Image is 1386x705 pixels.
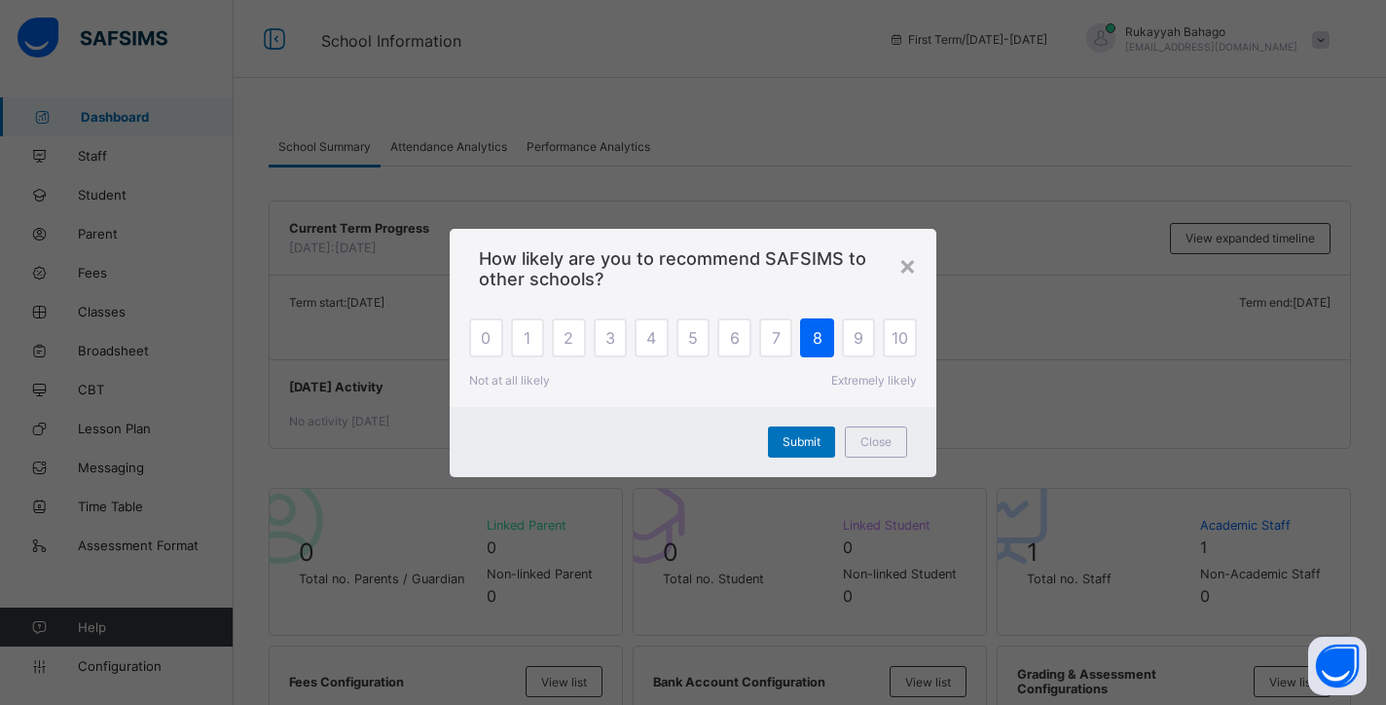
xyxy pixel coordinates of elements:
span: Extremely likely [831,373,917,388]
div: × [898,248,917,281]
span: 2 [564,328,573,348]
span: Not at all likely [469,373,550,388]
span: 10 [892,328,908,348]
span: 3 [605,328,615,348]
button: Open asap [1308,637,1367,695]
span: 9 [854,328,863,348]
div: 0 [469,318,503,357]
span: 6 [730,328,740,348]
span: 8 [813,328,822,348]
span: 4 [646,328,656,348]
span: 5 [688,328,698,348]
span: Close [860,434,892,449]
span: 7 [772,328,781,348]
span: How likely are you to recommend SAFSIMS to other schools? [479,248,907,289]
span: 1 [524,328,530,348]
span: Submit [783,434,821,449]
